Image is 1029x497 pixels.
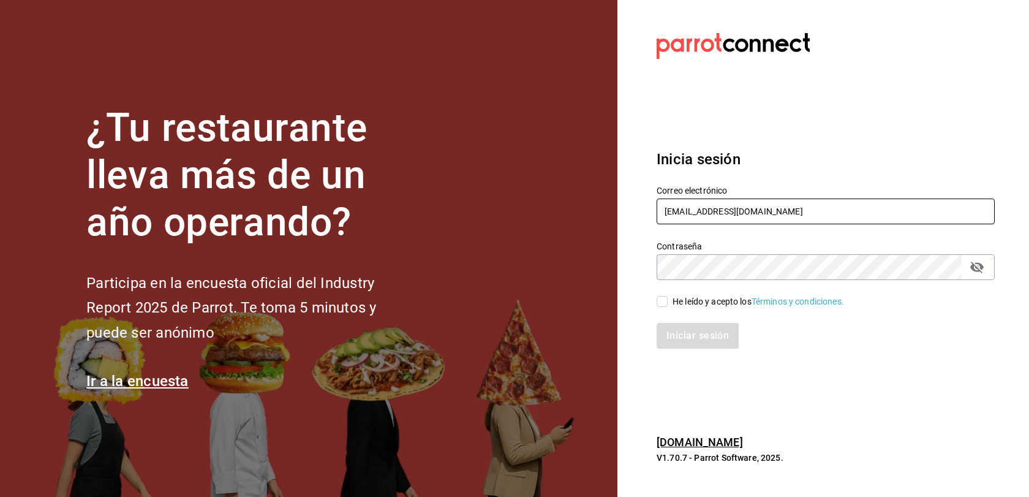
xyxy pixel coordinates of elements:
[657,452,986,464] p: V1.70.7 - Parrot Software, 2025.
[86,105,417,246] h1: ¿Tu restaurante lleva más de un año operando?
[657,436,743,449] a: [DOMAIN_NAME]
[657,148,986,170] h3: Inicia sesión
[673,295,844,308] div: He leído y acepto los
[752,297,844,306] a: Términos y condiciones.
[657,199,995,224] input: Ingresa tu correo electrónico
[86,271,417,346] h2: Participa en la encuesta oficial del Industry Report 2025 de Parrot. Te toma 5 minutos y puede se...
[657,186,995,195] label: Correo electrónico
[86,373,189,390] a: Ir a la encuesta
[657,242,995,251] label: Contraseña
[967,257,987,278] button: passwordField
